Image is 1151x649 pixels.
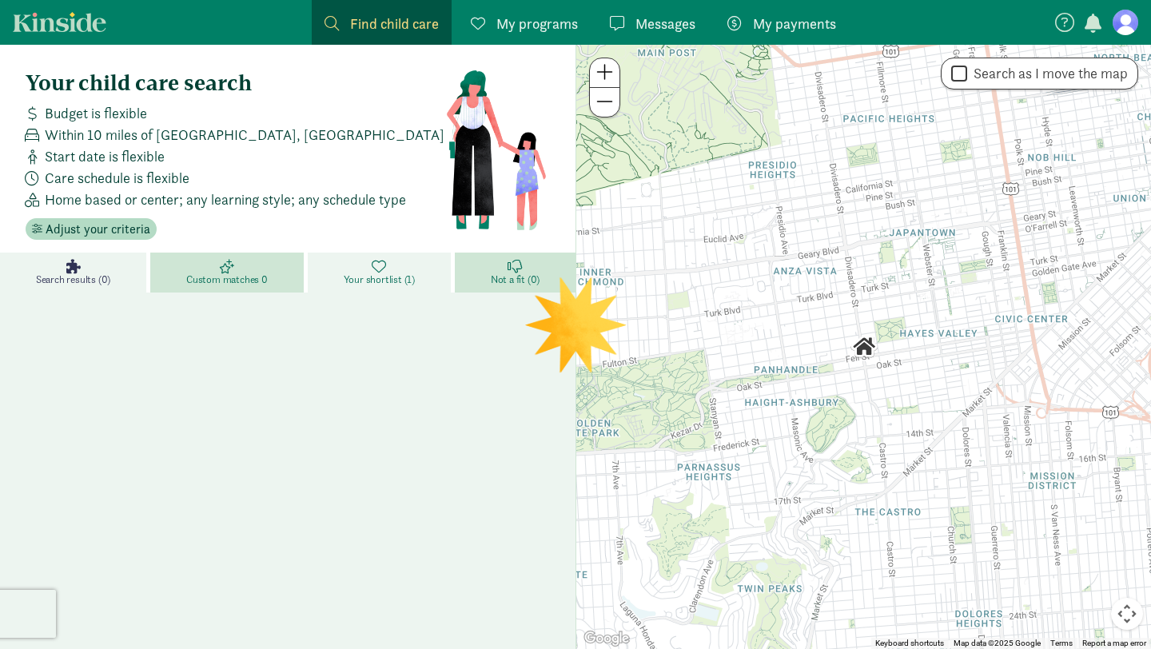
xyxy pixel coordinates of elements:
span: Map data ©2025 Google [954,639,1041,647]
a: Your shortlist (1) [308,253,455,293]
a: Not a fit (0) [455,253,575,293]
button: Map camera controls [1111,598,1143,630]
a: Report a map error [1082,639,1146,647]
span: My payments [753,13,836,34]
label: Search as I move the map [967,64,1128,83]
span: Your shortlist (1) [344,273,415,286]
span: Care schedule is flexible [45,167,189,189]
span: Search results (0) [36,273,110,286]
span: Budget is flexible [45,102,147,124]
span: Home based or center; any learning style; any schedule type [45,189,406,210]
div: Click to see details [850,333,878,360]
span: Within 10 miles of [GEOGRAPHIC_DATA], [GEOGRAPHIC_DATA] [45,124,444,145]
img: Google [580,628,633,649]
button: Adjust your criteria [26,218,157,241]
a: Open this area in Google Maps (opens a new window) [580,628,633,649]
button: Keyboard shortcuts [875,638,944,649]
a: Custom matches 0 [150,253,308,293]
h4: Your child care search [26,70,445,96]
span: Find child care [350,13,439,34]
a: Terms (opens in new tab) [1050,639,1073,647]
span: Not a fit (0) [491,273,540,286]
a: Kinside [13,12,106,32]
span: My programs [496,13,578,34]
span: Start date is flexible [45,145,165,167]
span: Custom matches 0 [186,273,268,286]
span: Messages [635,13,695,34]
span: Adjust your criteria [46,220,150,239]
